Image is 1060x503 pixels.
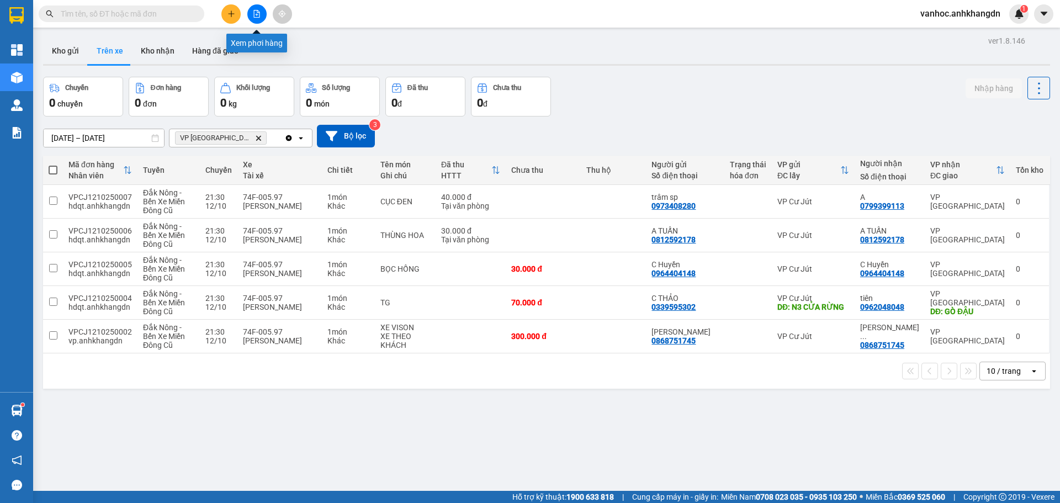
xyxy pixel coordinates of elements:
[12,480,22,490] span: message
[860,294,919,303] div: tiên
[777,303,849,311] div: DĐ: N3 CỬA RỪNG
[65,84,88,92] div: Chuyến
[68,235,132,244] div: hdqt.anhkhangdn
[229,99,237,108] span: kg
[243,202,316,210] div: [PERSON_NAME]
[860,226,919,235] div: A TUẤN
[925,156,1010,185] th: Toggle SortBy
[651,160,718,169] div: Người gửi
[247,4,267,24] button: file-add
[243,160,316,169] div: Xe
[68,193,132,202] div: VPCJ1210250007
[566,493,614,501] strong: 1900 633 818
[1016,166,1043,174] div: Tồn kho
[380,231,430,240] div: THÙNG HOA
[327,260,369,269] div: 1 món
[205,166,232,174] div: Chuyến
[860,159,919,168] div: Người nhận
[183,38,247,64] button: Hàng đã giao
[306,96,312,109] span: 0
[777,294,849,303] div: VP Cư Jút
[511,166,575,174] div: Chưa thu
[380,323,430,332] div: XE VISON
[327,336,369,345] div: Khác
[1016,298,1043,307] div: 0
[730,160,766,169] div: Trạng thái
[68,336,132,345] div: vp.anhkhangdn
[129,77,209,117] button: Đơn hàng0đơn
[243,303,316,311] div: [PERSON_NAME]
[205,327,232,336] div: 21:30
[243,294,316,303] div: 74F-005.97
[327,235,369,244] div: Khác
[860,172,919,181] div: Số điện thoại
[651,269,696,278] div: 0964404148
[651,171,718,180] div: Số điện thoại
[11,405,23,416] img: warehouse-icon
[930,307,1005,316] div: DĐ: GÒ ĐẬU
[1034,4,1053,24] button: caret-down
[1014,9,1024,19] img: icon-new-feature
[11,72,23,83] img: warehouse-icon
[730,171,766,180] div: hóa đơn
[777,171,840,180] div: ĐC lấy
[132,38,183,64] button: Kho nhận
[651,260,718,269] div: C Huyền
[1030,367,1038,375] svg: open
[143,289,185,316] span: Đắk Nông - Bến Xe Miền Đông Cũ
[9,7,24,24] img: logo-vxr
[68,260,132,269] div: VPCJ1210250005
[898,493,945,501] strong: 0369 525 060
[930,260,1005,278] div: VP [GEOGRAPHIC_DATA]
[296,134,305,142] svg: open
[143,256,185,282] span: Đắk Nông - Bến Xe Miền Đông Cũ
[380,332,430,350] div: XE THEO KHÁCH
[180,134,251,142] span: VP Sài Gòn
[243,235,316,244] div: [PERSON_NAME]
[651,193,718,202] div: trâm sp
[327,294,369,303] div: 1 món
[407,84,428,92] div: Đã thu
[327,202,369,210] div: Khác
[44,129,164,147] input: Select a date range.
[243,336,316,345] div: [PERSON_NAME]
[397,99,402,108] span: đ
[511,264,575,273] div: 30.000 đ
[143,222,185,248] span: Đắk Nông - Bến Xe Miền Đông Cũ
[327,327,369,336] div: 1 món
[57,99,83,108] span: chuyến
[380,160,430,169] div: Tên món
[777,231,849,240] div: VP Cư Jút
[243,327,316,336] div: 74F-005.97
[1039,9,1049,19] span: caret-down
[493,84,521,92] div: Chưa thu
[68,303,132,311] div: hdqt.anhkhangdn
[860,193,919,202] div: A
[380,197,430,206] div: CỤC ĐEN
[227,10,235,18] span: plus
[385,77,465,117] button: Đã thu0đ
[317,125,375,147] button: Bộ lọc
[651,202,696,210] div: 0973408280
[987,366,1021,377] div: 10 / trang
[436,156,506,185] th: Toggle SortBy
[284,134,293,142] svg: Clear all
[68,171,123,180] div: Nhân viên
[860,260,919,269] div: C Huyền
[930,327,1005,345] div: VP [GEOGRAPHIC_DATA]
[11,99,23,111] img: warehouse-icon
[43,77,123,117] button: Chuyến0chuyến
[205,269,232,278] div: 12/10
[651,327,718,336] div: Nguyễn Tuấn Vũ
[322,84,350,92] div: Số lượng
[236,84,270,92] div: Khối lượng
[143,323,185,350] span: Đắk Nông - Bến Xe Miền Đông Cũ
[205,235,232,244] div: 12/10
[61,8,191,20] input: Tìm tên, số ĐT hoặc mã đơn
[68,294,132,303] div: VPCJ1210250004
[1016,231,1043,240] div: 0
[777,160,840,169] div: VP gửi
[214,77,294,117] button: Khối lượng0kg
[988,35,1025,47] div: ver 1.8.146
[273,4,292,24] button: aim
